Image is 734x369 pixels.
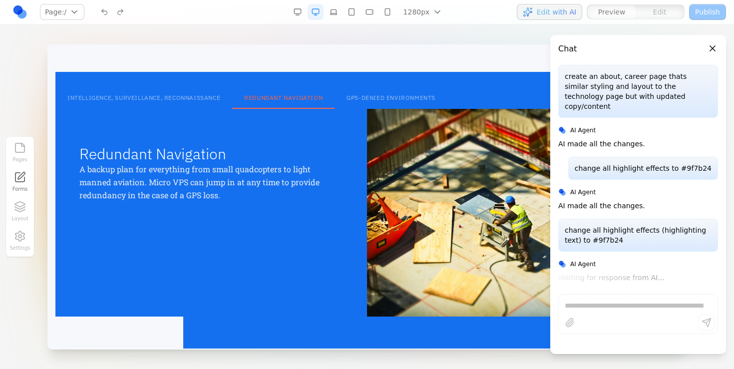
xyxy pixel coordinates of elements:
[397,4,449,20] button: 1280px
[517,4,582,20] button: Edit with AI
[344,4,360,20] button: Tablet
[565,225,712,245] p: change all highlight effects (highlighting text) to #9f7b24
[537,7,576,17] span: Edit with AI
[40,4,84,20] button: Page:/
[326,4,342,20] button: Laptop
[565,71,712,111] p: create an about, career page thats similar styling and layout to the technology page but with upd...
[9,169,31,195] a: Forms
[707,43,718,54] button: Close panel
[558,273,718,283] span: Waiting for response from AI...
[558,139,645,149] p: AI made all the changes.
[47,44,687,350] iframe: Preview
[558,260,718,269] div: AI Agent
[558,201,645,211] p: AI made all the changes.
[558,188,718,197] div: AI Agent
[308,4,324,20] button: Desktop
[575,163,712,173] p: change all highlight effects to #9f7b24
[362,4,377,20] button: Mobile Landscape
[290,4,306,20] button: Desktop Wide
[558,126,718,135] div: AI Agent
[379,4,395,20] button: Mobile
